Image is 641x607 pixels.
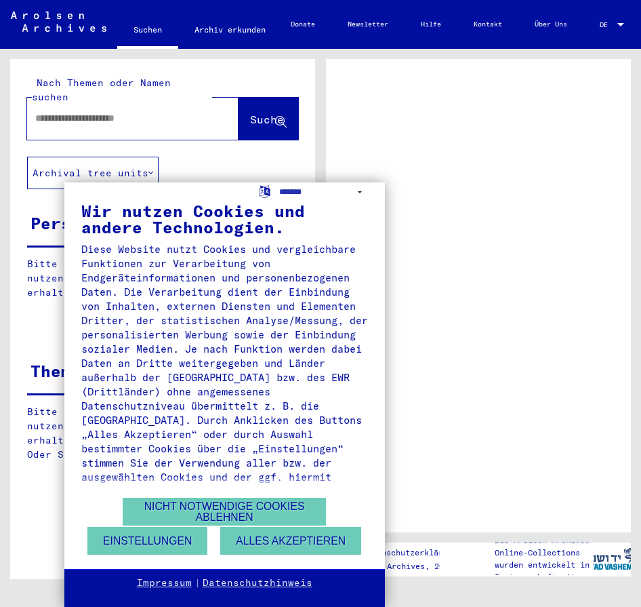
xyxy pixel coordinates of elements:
select: Sprache auswählen [279,182,368,202]
div: Wir nutzen Cookies und andere Technologien. [81,203,368,235]
a: Impressum [137,576,192,590]
label: Sprache auswählen [257,184,272,197]
div: Diese Website nutzt Cookies und vergleichbare Funktionen zur Verarbeitung von Endgeräteinformatio... [81,242,368,527]
button: Alles akzeptieren [220,527,361,555]
a: Datenschutzhinweis [203,576,312,590]
button: Nicht notwendige Cookies ablehnen [123,498,326,526]
button: Einstellungen [87,527,207,555]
